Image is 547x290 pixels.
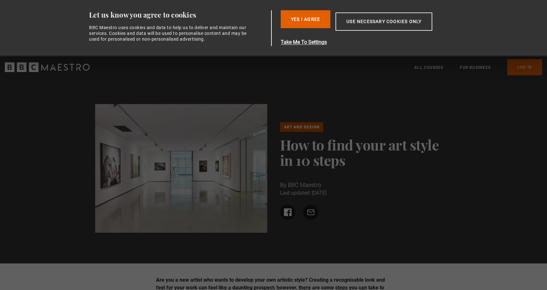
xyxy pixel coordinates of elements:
[280,137,452,168] h1: How to find your art style in 10 steps
[507,59,542,75] a: Log In
[280,181,286,188] span: By
[336,12,432,31] button: Use necessary cookies only
[89,10,269,20] div: Let us know you agree to cookies
[281,38,463,46] button: Take Me To Settings
[281,10,330,28] button: Yes I Agree
[288,181,321,188] span: BBC Maestro
[280,122,324,132] a: Art and Design
[414,59,542,75] nav: Primary
[5,62,90,72] svg: BBC Maestro
[89,25,251,42] div: BBC Maestro uses cookies and data to help us to deliver and maintain our services. Cookies and da...
[414,64,443,71] a: All Courses
[460,64,490,71] a: For business
[280,190,327,196] time: Last updated: [DATE]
